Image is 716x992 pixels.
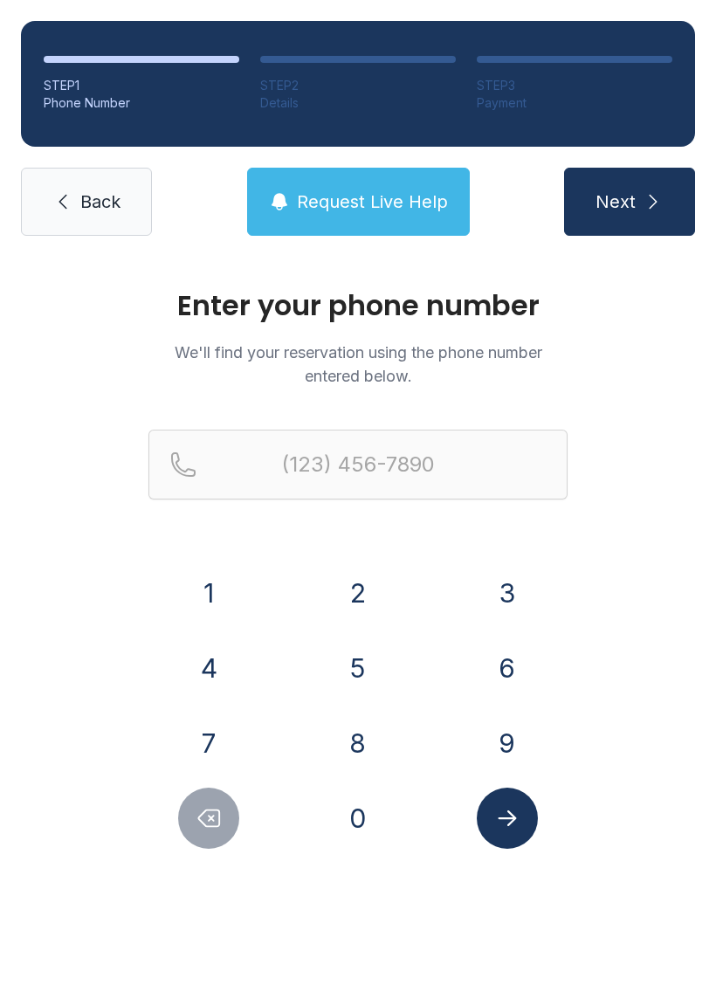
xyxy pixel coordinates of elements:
[80,189,120,214] span: Back
[178,637,239,699] button: 4
[148,292,568,320] h1: Enter your phone number
[477,94,672,112] div: Payment
[297,189,448,214] span: Request Live Help
[477,77,672,94] div: STEP 3
[477,562,538,623] button: 3
[260,77,456,94] div: STEP 2
[44,94,239,112] div: Phone Number
[596,189,636,214] span: Next
[178,713,239,774] button: 7
[178,788,239,849] button: Delete number
[327,562,389,623] button: 2
[178,562,239,623] button: 1
[327,713,389,774] button: 8
[148,430,568,499] input: Reservation phone number
[148,341,568,388] p: We'll find your reservation using the phone number entered below.
[260,94,456,112] div: Details
[327,788,389,849] button: 0
[327,637,389,699] button: 5
[477,788,538,849] button: Submit lookup form
[477,637,538,699] button: 6
[44,77,239,94] div: STEP 1
[477,713,538,774] button: 9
